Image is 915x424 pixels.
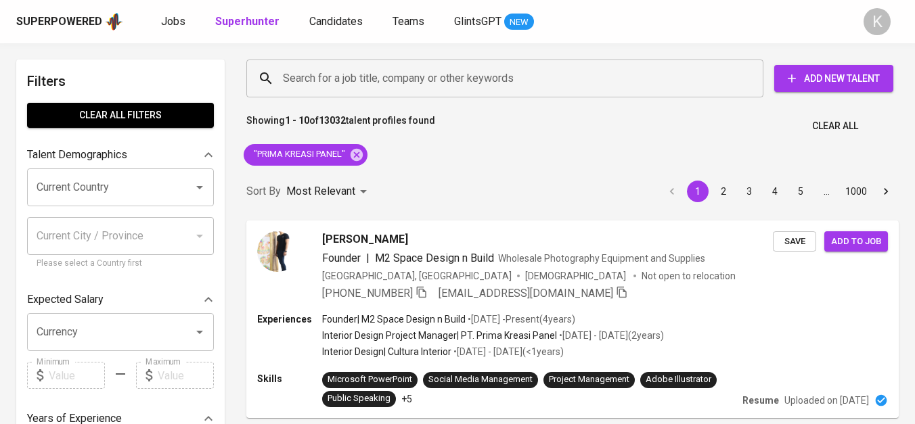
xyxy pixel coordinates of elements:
[38,107,203,124] span: Clear All filters
[215,14,282,30] a: Superhunter
[659,181,899,202] nav: pagination navigation
[875,181,897,202] button: Go to next page
[557,329,664,342] p: • [DATE] - [DATE] ( 2 years )
[646,373,711,386] div: Adobe Illustrator
[642,269,736,283] p: Not open to relocation
[773,231,816,252] button: Save
[738,181,760,202] button: Go to page 3
[309,14,365,30] a: Candidates
[158,362,214,389] input: Value
[257,312,322,326] p: Experiences
[785,70,883,87] span: Add New Talent
[161,15,185,28] span: Jobs
[713,181,734,202] button: Go to page 2
[49,362,105,389] input: Value
[864,8,891,35] div: K
[27,70,214,92] h6: Filters
[246,183,281,199] p: Sort By
[454,15,501,28] span: GlintsGPT
[161,14,188,30] a: Jobs
[366,250,370,266] span: |
[525,269,628,283] span: [DEMOGRAPHIC_DATA]
[790,181,811,202] button: Go to page 5
[190,178,209,197] button: Open
[428,373,533,386] div: Social Media Management
[257,372,322,385] p: Skills
[393,15,424,28] span: Teams
[451,345,564,358] p: • [DATE] - [DATE] ( <1 years )
[687,181,709,202] button: page 1
[812,118,858,135] span: Clear All
[322,287,413,300] span: [PHONE_NUMBER]
[322,345,451,358] p: Interior Design | Cultura Interior
[401,392,412,406] p: +5
[549,373,629,386] div: Project Management
[322,252,361,264] span: Founder
[454,14,534,30] a: GlintsGPT NEW
[322,269,512,283] div: [GEOGRAPHIC_DATA], [GEOGRAPHIC_DATA]
[190,323,209,341] button: Open
[16,11,123,32] a: Superpoweredapp logo
[257,231,298,272] img: e26eaa68482cb77337d70347bbddc298.jpg
[774,65,893,92] button: Add New Talent
[504,16,534,29] span: NEW
[439,287,613,300] span: [EMAIL_ADDRESS][DOMAIN_NAME]
[498,253,705,264] span: Wholesale Photography Equipment and Supplies
[764,181,786,202] button: Go to page 4
[824,231,888,252] button: Add to job
[246,220,899,418] a: [PERSON_NAME]Founder|M2 Space Design n BuildWholesale Photography Equipment and Supplies[GEOGRAPH...
[215,15,280,28] b: Superhunter
[286,183,355,199] p: Most Relevant
[393,14,427,30] a: Teams
[784,394,869,407] p: Uploaded on [DATE]
[466,312,575,326] p: • [DATE] - Present ( 4 years )
[27,103,214,128] button: Clear All filters
[841,181,871,202] button: Go to page 1000
[16,14,102,30] div: Superpowered
[246,114,435,139] p: Showing of talent profiles found
[105,11,123,32] img: app logo
[27,141,214,168] div: Talent Demographics
[285,115,309,126] b: 1 - 10
[328,392,390,405] div: Public Speaking
[27,291,104,308] p: Expected Salary
[831,234,881,250] span: Add to job
[322,329,557,342] p: Interior Design Project Manager | PT. Prima Kreasi Panel
[244,148,353,161] span: "PRIMA KREASI PANEL"
[27,147,127,163] p: Talent Demographics
[37,257,204,270] p: Please select a Country first
[816,185,837,198] div: …
[807,114,864,139] button: Clear All
[309,15,363,28] span: Candidates
[244,144,367,166] div: "PRIMA KREASI PANEL"
[375,252,494,264] span: M2 Space Design n Build
[27,286,214,313] div: Expected Salary
[319,115,346,126] b: 13032
[742,394,779,407] p: Resume
[780,234,809,250] span: Save
[322,312,466,326] p: Founder | M2 Space Design n Build
[328,373,412,386] div: Microsoft PowerPoint
[322,231,408,248] span: [PERSON_NAME]
[286,179,372,204] div: Most Relevant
